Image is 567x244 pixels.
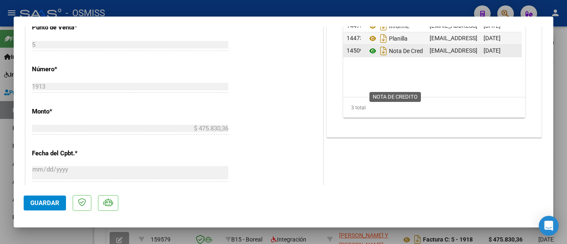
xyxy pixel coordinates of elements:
p: Número [32,65,117,74]
i: Descargar documento [378,32,389,45]
span: 145093 [347,47,367,54]
i: Descargar documento [378,44,389,58]
p: Monto [32,107,117,116]
span: Guardar [30,199,59,207]
span: 144739 [347,35,367,41]
span: Planilla [367,35,408,42]
span: [DATE] [484,35,501,41]
div: 3 total [343,97,525,118]
p: Fecha del Cpbt. [32,149,117,158]
span: Informe [367,23,409,29]
span: Nota De Credito [367,48,430,54]
p: Punto de Venta [32,23,117,32]
div: Open Intercom Messenger [539,216,559,236]
span: [DATE] [484,47,501,54]
button: Guardar [24,196,66,210]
